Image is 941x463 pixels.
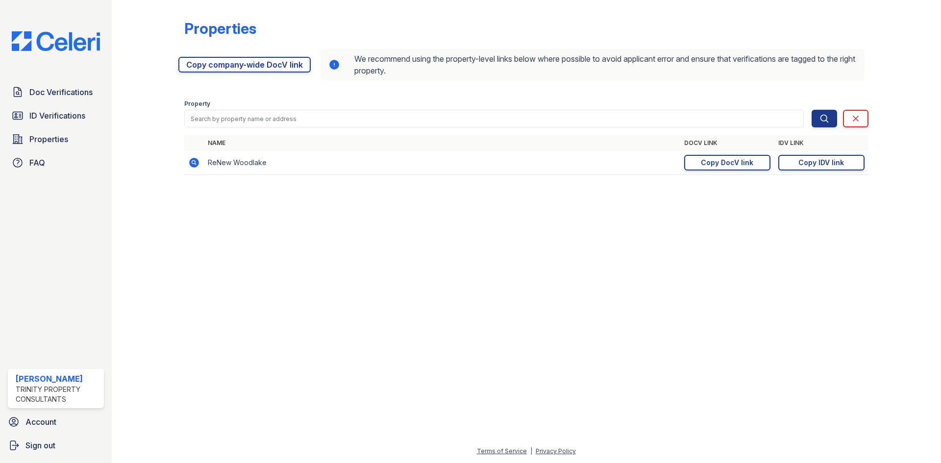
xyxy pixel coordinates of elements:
div: Copy IDV link [798,158,844,168]
label: Property [184,100,210,108]
a: Terms of Service [477,447,527,455]
span: FAQ [29,157,45,169]
input: Search by property name or address [184,110,804,127]
div: We recommend using the property-level links below where possible to avoid applicant error and ens... [321,49,865,80]
th: IDV Link [774,135,868,151]
th: DocV Link [680,135,774,151]
th: Name [204,135,680,151]
span: Sign out [25,439,55,451]
a: Account [4,412,108,432]
a: Copy company-wide DocV link [178,57,311,73]
a: Copy DocV link [684,155,770,171]
span: Account [25,416,56,428]
a: Doc Verifications [8,82,104,102]
span: Properties [29,133,68,145]
div: Properties [184,20,256,37]
a: Properties [8,129,104,149]
a: ID Verifications [8,106,104,125]
div: Trinity Property Consultants [16,385,100,404]
img: CE_Logo_Blue-a8612792a0a2168367f1c8372b55b34899dd931a85d93a1a3d3e32e68fde9ad4.png [4,31,108,51]
div: [PERSON_NAME] [16,373,100,385]
a: Privacy Policy [536,447,576,455]
a: FAQ [8,153,104,172]
span: Doc Verifications [29,86,93,98]
a: Sign out [4,436,108,455]
a: Copy IDV link [778,155,865,171]
div: | [530,447,532,455]
td: ReNew Woodlake [204,151,680,175]
div: Copy DocV link [701,158,753,168]
span: ID Verifications [29,110,85,122]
